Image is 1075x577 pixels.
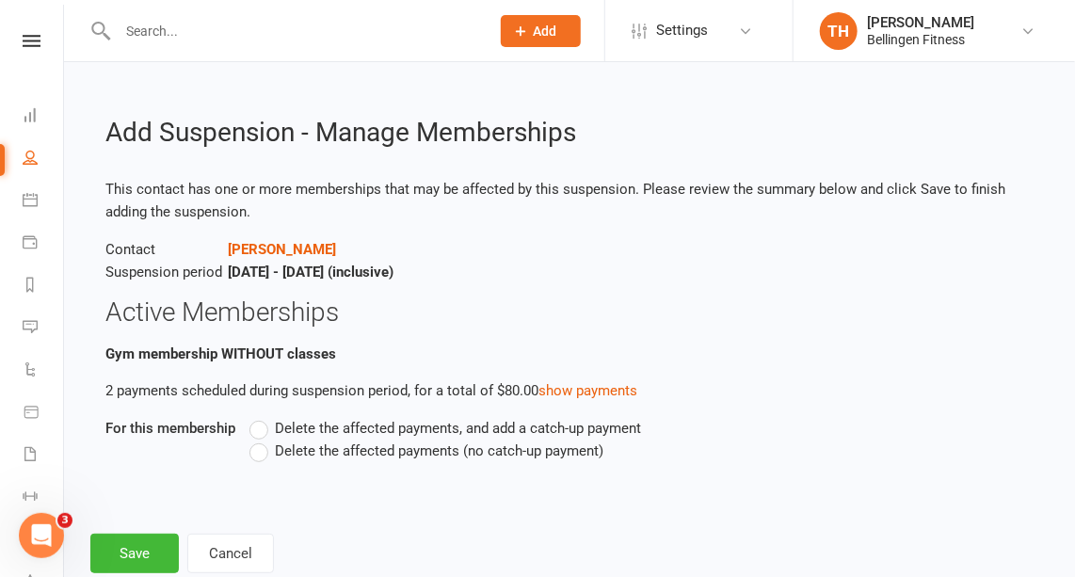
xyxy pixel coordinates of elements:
[187,534,274,573] button: Cancel
[23,223,65,265] a: Payments
[275,417,641,437] span: Delete the affected payments, and add a catch-up payment
[501,15,581,47] button: Add
[23,393,65,435] a: Product Sales
[23,181,65,223] a: Calendar
[23,96,65,138] a: Dashboard
[90,534,179,573] button: Save
[867,14,974,31] div: [PERSON_NAME]
[656,9,708,52] span: Settings
[23,138,65,181] a: People
[275,440,603,459] span: Delete the affected payments (no catch-up payment)
[112,18,476,44] input: Search...
[19,513,64,558] iframe: Intercom live chat
[534,24,557,39] span: Add
[23,265,65,308] a: Reports
[105,298,1034,328] h3: Active Memberships
[57,513,72,528] span: 3
[105,238,228,261] span: Contact
[867,31,974,48] div: Bellingen Fitness
[228,264,393,280] strong: [DATE] - [DATE] (inclusive)
[105,119,1034,148] h2: Add Suspension - Manage Memberships
[105,178,1034,223] p: This contact has one or more memberships that may be affected by this suspension. Please review t...
[105,345,336,362] b: Gym membership WITHOUT classes
[105,379,1034,402] p: 2 payments scheduled during suspension period, for a total of $80.00
[105,261,228,283] span: Suspension period
[228,241,336,258] a: [PERSON_NAME]
[538,382,637,399] a: show payments
[105,417,235,440] label: For this membership
[820,12,858,50] div: TH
